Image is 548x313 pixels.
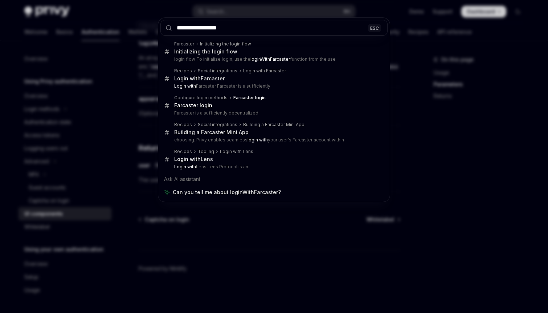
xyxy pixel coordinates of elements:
[174,149,192,155] div: Recipes
[174,122,192,128] div: Recipes
[198,68,237,74] div: Social integrations
[368,24,381,32] div: ESC
[200,41,251,47] div: Initializing the login flow
[248,137,268,143] b: login with
[174,75,225,82] div: Farcaster
[174,164,196,169] b: Login with
[243,122,304,128] div: Building a Farcaster Mini App
[174,83,372,89] p: Farcaster Farcaster is a sufficiently
[174,56,372,62] p: login flow To initialize login, use the function from the use
[174,102,212,108] b: Farcaster login
[198,122,237,128] div: Social integrations
[174,110,372,116] p: Farcaster is a sufficiently decentralized
[174,75,201,81] b: Login with
[173,189,281,196] span: Can you tell me about loginWithFarcaster?
[174,83,196,89] b: Login with
[174,137,372,143] p: choosing. Privy enables seamless your user's Farcaster account within
[174,41,194,47] div: Farcaster
[233,95,266,100] b: Farcaster login
[174,156,201,162] b: Login with
[250,56,290,62] b: loginWithFarcaster
[160,173,388,186] div: Ask AI assistant
[174,48,237,55] div: Initializing the login flow
[174,95,228,101] div: Configure login methods
[174,156,213,162] div: Lens
[198,149,214,155] div: Tooling
[243,68,286,74] div: Login with Farcaster
[220,149,253,155] div: Login with Lens
[174,164,372,170] p: Lens Lens Protocol is an
[174,68,192,74] div: Recipes
[174,129,249,136] div: Building a Farcaster Mini App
